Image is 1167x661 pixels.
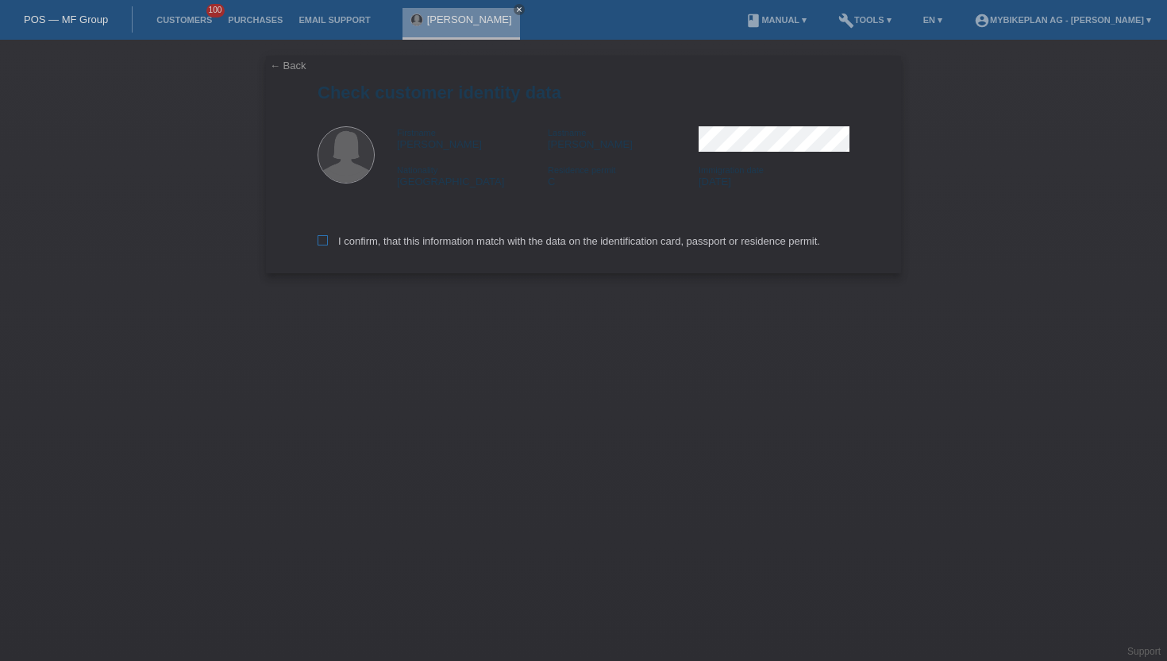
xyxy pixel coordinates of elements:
span: Immigration date [699,165,764,175]
a: buildTools ▾ [830,15,899,25]
a: bookManual ▾ [738,15,815,25]
span: Lastname [548,128,586,137]
div: [GEOGRAPHIC_DATA] [397,164,548,187]
div: [PERSON_NAME] [548,126,699,150]
div: [PERSON_NAME] [397,126,548,150]
a: ← Back [270,60,306,72]
a: account_circleMybikeplan AG - [PERSON_NAME] ▾ [966,15,1159,25]
i: account_circle [974,13,990,29]
label: I confirm, that this information match with the data on the identification card, passport or resi... [318,235,820,247]
a: Purchases [220,15,291,25]
span: Firstname [397,128,436,137]
span: 100 [206,4,225,17]
i: book [745,13,761,29]
a: Email Support [291,15,378,25]
i: build [838,13,854,29]
a: EN ▾ [915,15,950,25]
a: POS — MF Group [24,14,108,25]
a: Support [1127,646,1161,657]
a: Customers [148,15,220,25]
h1: Check customer identity data [318,83,849,102]
span: Nationality [397,165,437,175]
i: close [515,6,523,14]
a: close [514,4,525,15]
div: [DATE] [699,164,849,187]
a: [PERSON_NAME] [427,14,512,25]
span: Residence permit [548,165,616,175]
div: C [548,164,699,187]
